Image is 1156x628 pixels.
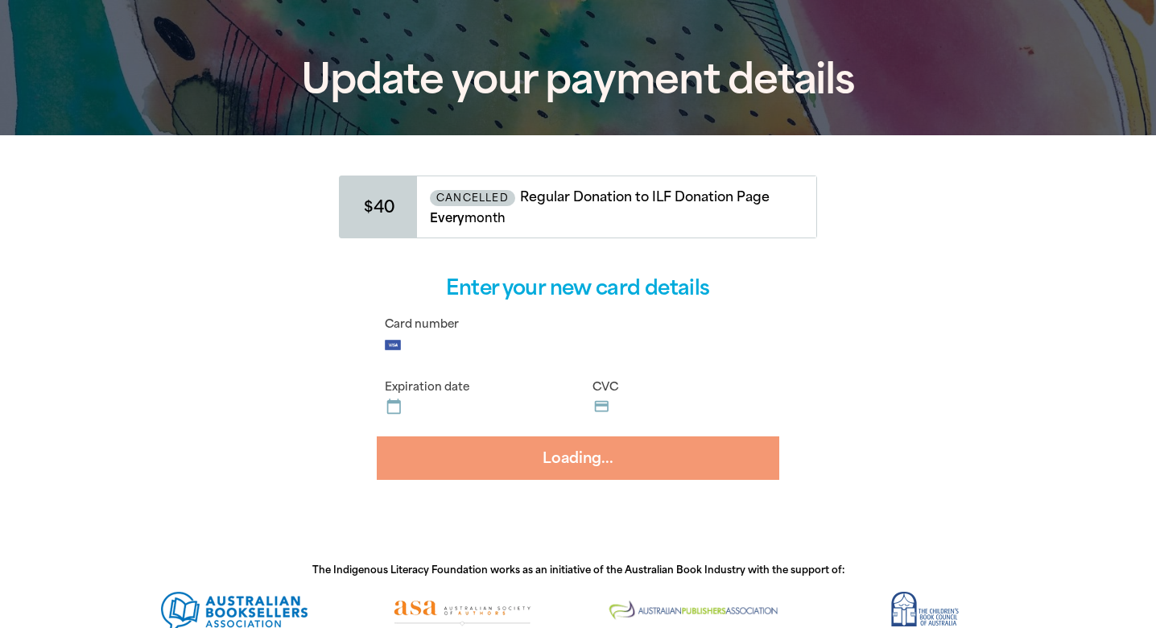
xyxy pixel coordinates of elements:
span: The Indigenous Literacy Foundation works as an initiative of the Australian Book Industry with th... [312,564,844,576]
span: CANCELLED [430,190,515,206]
img: Visa [385,340,402,350]
p: Regular Donation to ILF Donation Page [430,189,803,206]
i: credit_card [593,399,612,415]
iframe: Secure CVC input frame [614,402,770,415]
iframe: Secure expiration date input frame [407,402,563,415]
span: Every [430,211,464,225]
h4: Enter your new card details [377,279,779,298]
strong: month [464,211,506,225]
iframe: Secure card number input frame [407,339,770,353]
span: $40 [340,176,417,238]
i: calendar_today [386,399,404,415]
span: Update your payment details [301,55,854,104]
